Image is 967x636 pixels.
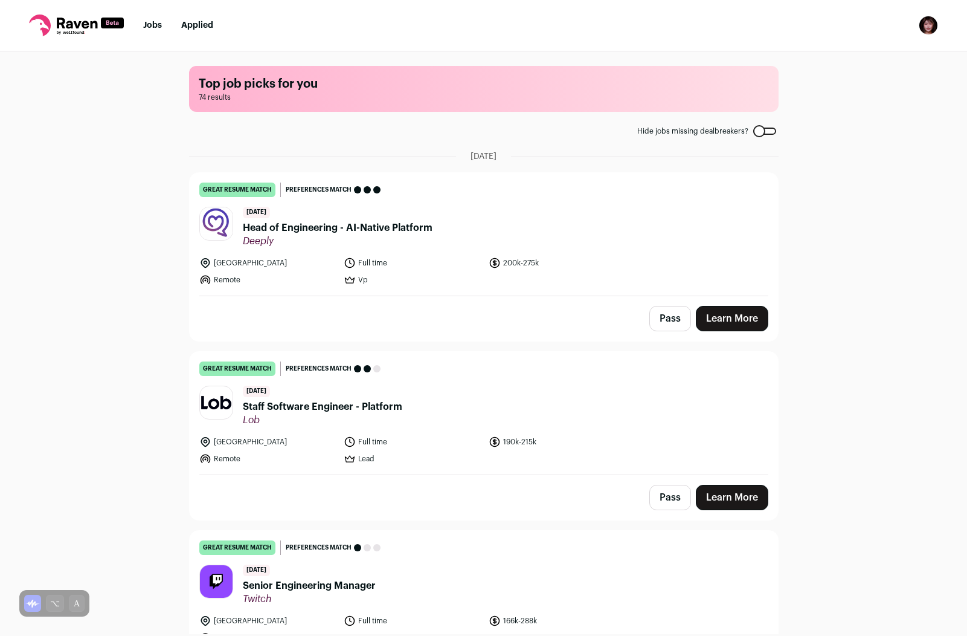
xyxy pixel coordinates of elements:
[243,414,402,426] span: Lob
[344,274,481,286] li: Vp
[243,207,270,218] span: [DATE]
[199,453,337,465] li: Remote
[181,21,213,30] a: Applied
[649,306,691,331] button: Pass
[471,151,496,163] span: [DATE]
[637,126,748,136] span: Hide jobs missing dealbreakers?
[199,76,769,92] h1: Top job picks for you
[489,615,626,627] li: 166k-288k
[199,436,337,448] li: [GEOGRAPHIC_DATA]
[919,16,938,35] img: 19787409-medium_jpg
[200,565,233,598] img: 69ee5be0295c489b79fa84311aa835448c5fba69f8b725d434ec2fae0e22c103.jpg
[190,173,778,296] a: great resume match Preferences match [DATE] Head of Engineering - AI-Native Platform Deeply [GEOG...
[344,436,481,448] li: Full time
[344,257,481,269] li: Full time
[243,221,432,235] span: Head of Engineering - AI-Native Platform
[243,565,270,576] span: [DATE]
[489,436,626,448] li: 190k-215k
[919,16,938,35] button: Open dropdown
[199,183,275,197] div: great resume match
[190,352,778,475] a: great resume match Preferences match [DATE] Staff Software Engineer - Platform Lob [GEOGRAPHIC_DA...
[143,21,162,30] a: Jobs
[199,540,275,555] div: great resume match
[243,579,376,593] span: Senior Engineering Manager
[243,235,432,247] span: Deeply
[489,257,626,269] li: 200k-275k
[200,395,233,410] img: 6dc5e5b8e8dd7dbe34b70ca726fec54cfef6154f90cb602dd492d763f1908b4c.png
[199,615,337,627] li: [GEOGRAPHIC_DATA]
[243,386,270,397] span: [DATE]
[199,257,337,269] li: [GEOGRAPHIC_DATA]
[199,362,275,376] div: great resume match
[199,274,337,286] li: Remote
[243,593,376,605] span: Twitch
[696,306,768,331] a: Learn More
[649,485,691,510] button: Pass
[286,363,352,375] span: Preferences match
[200,207,233,240] img: 10441671-27c2866a6d3081f22aa4aaae7924316a-medium_jpg.jpg
[286,542,352,554] span: Preferences match
[344,453,481,465] li: Lead
[344,615,481,627] li: Full time
[243,400,402,414] span: Staff Software Engineer - Platform
[286,184,352,196] span: Preferences match
[696,485,768,510] a: Learn More
[199,92,769,102] span: 74 results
